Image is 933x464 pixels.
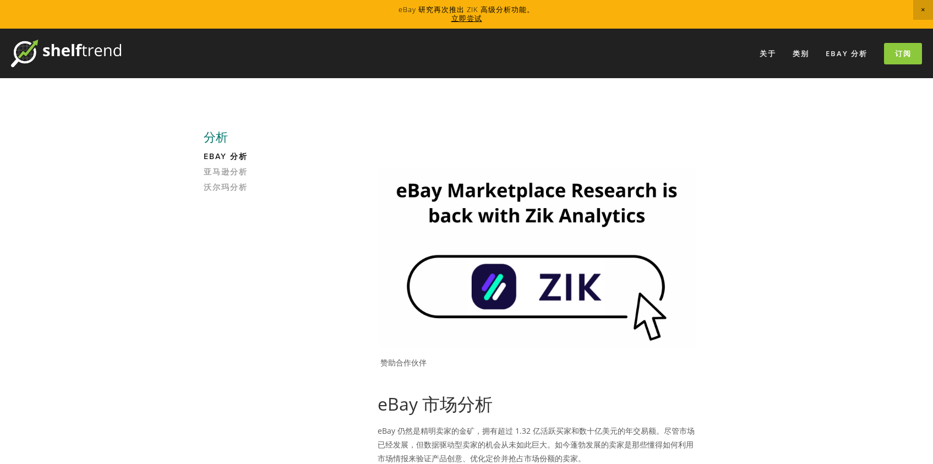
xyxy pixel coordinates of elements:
[819,45,875,63] a: eBay 分析
[204,152,309,167] a: eBay 分析
[378,425,695,463] font: eBay 仍然是精明卖家的金矿，拥有超过 1.32 亿活跃买家和数十亿美元的年交易额。尽管市场已经发展，但数据驱动型卖家的机会从未如此巨大。如今蓬勃发展的卖家是那些懂得如何利用市场情报来验证产品...
[204,182,248,193] font: 沃尔玛分析
[11,40,121,67] img: 货架趋势
[826,48,867,58] font: eBay 分析
[884,43,922,64] a: 订阅
[752,45,783,63] a: 关于
[204,166,248,177] font: 亚马逊分析
[380,357,427,368] font: 赞助合作伙伴
[760,48,776,58] font: 关于
[378,168,696,347] img: Zik Analytics 赞助广告
[451,13,482,23] a: 立即尝试
[204,130,228,146] font: 分析
[895,48,912,58] font: 订阅
[204,151,248,162] font: eBay 分析
[204,167,309,183] a: 亚马逊分析
[378,392,493,416] font: eBay 市场分析
[204,183,309,198] a: 沃尔玛分析
[793,48,809,58] font: 类别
